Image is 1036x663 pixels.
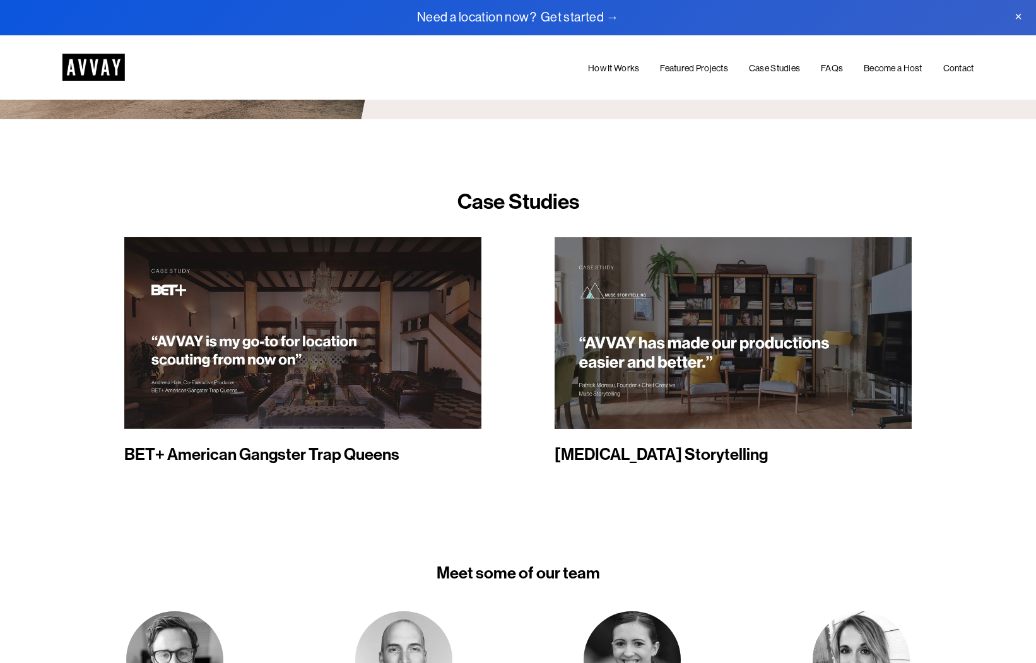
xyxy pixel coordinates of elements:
a: Featured Projects [660,61,728,76]
a: FAQs [821,61,843,76]
h4: [MEDICAL_DATA] Storytelling [555,444,912,465]
a: How It Works [588,61,639,76]
a: Become a Host [864,61,922,76]
a: Case Studies [749,61,800,76]
p: Meet some of our team [62,561,974,586]
a: Contact [943,61,974,76]
h4: BET+ American Gangster Trap Queens [124,444,514,465]
h2: Case Studies [422,189,614,215]
img: AVVAY - The First Nationwide Location Scouting Co. [62,54,125,81]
